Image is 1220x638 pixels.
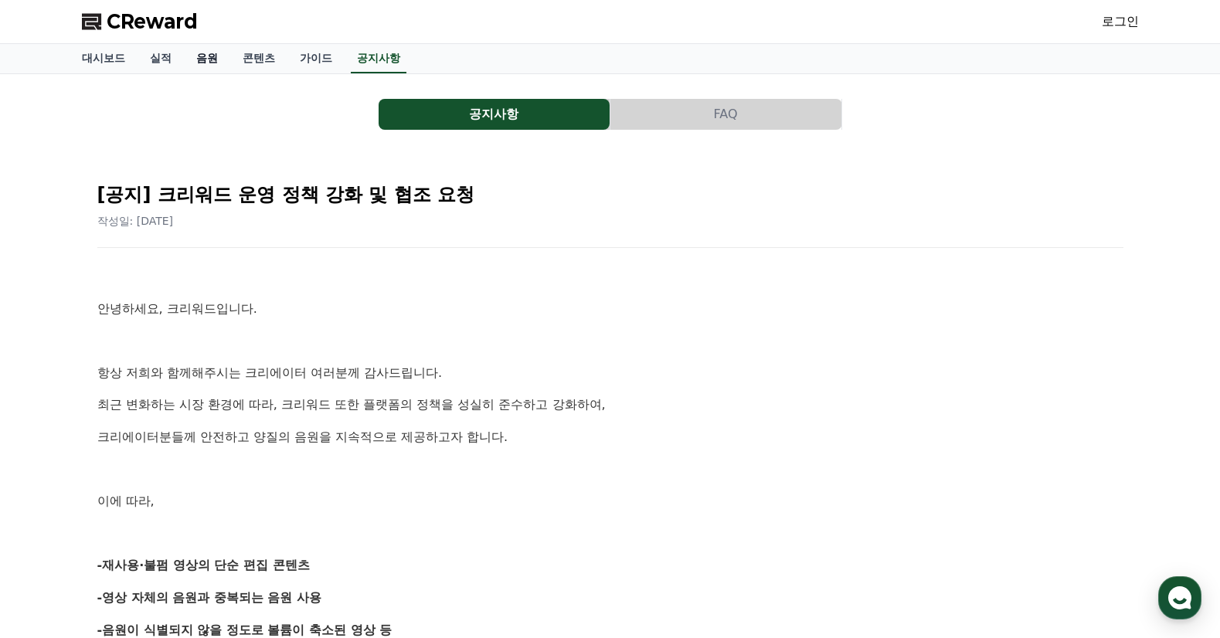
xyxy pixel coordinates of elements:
a: FAQ [610,99,842,130]
p: 최근 변화하는 시장 환경에 따라, 크리워드 또한 플랫폼의 정책을 성실히 준수하고 강화하여, [97,395,1123,415]
p: 이에 따라, [97,491,1123,511]
span: 설정 [239,513,257,525]
p: 항상 저희와 함께해주시는 크리에이터 여러분께 감사드립니다. [97,363,1123,383]
a: 콘텐츠 [230,44,287,73]
a: 가이드 [287,44,345,73]
button: FAQ [610,99,841,130]
p: 안녕하세요, 크리워드입니다. [97,299,1123,319]
span: CReward [107,9,198,34]
p: 크리에이터분들께 안전하고 양질의 음원을 지속적으로 제공하고자 합니다. [97,427,1123,447]
h2: [공지] 크리워드 운영 정책 강화 및 협조 요청 [97,182,1123,207]
a: 설정 [199,490,297,528]
strong: -재사용·불펌 영상의 단순 편집 콘텐츠 [97,558,310,572]
a: 대화 [102,490,199,528]
a: 음원 [184,44,230,73]
a: 로그인 [1102,12,1139,31]
a: 대시보드 [70,44,138,73]
span: 작성일: [DATE] [97,215,174,227]
a: CReward [82,9,198,34]
span: 홈 [49,513,58,525]
button: 공지사항 [379,99,610,130]
a: 홈 [5,490,102,528]
span: 대화 [141,514,160,526]
strong: -음원이 식별되지 않을 정도로 볼륨이 축소된 영상 등 [97,623,393,637]
strong: -영상 자체의 음원과 중복되는 음원 사용 [97,590,322,605]
a: 실적 [138,44,184,73]
a: 공지사항 [351,44,406,73]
